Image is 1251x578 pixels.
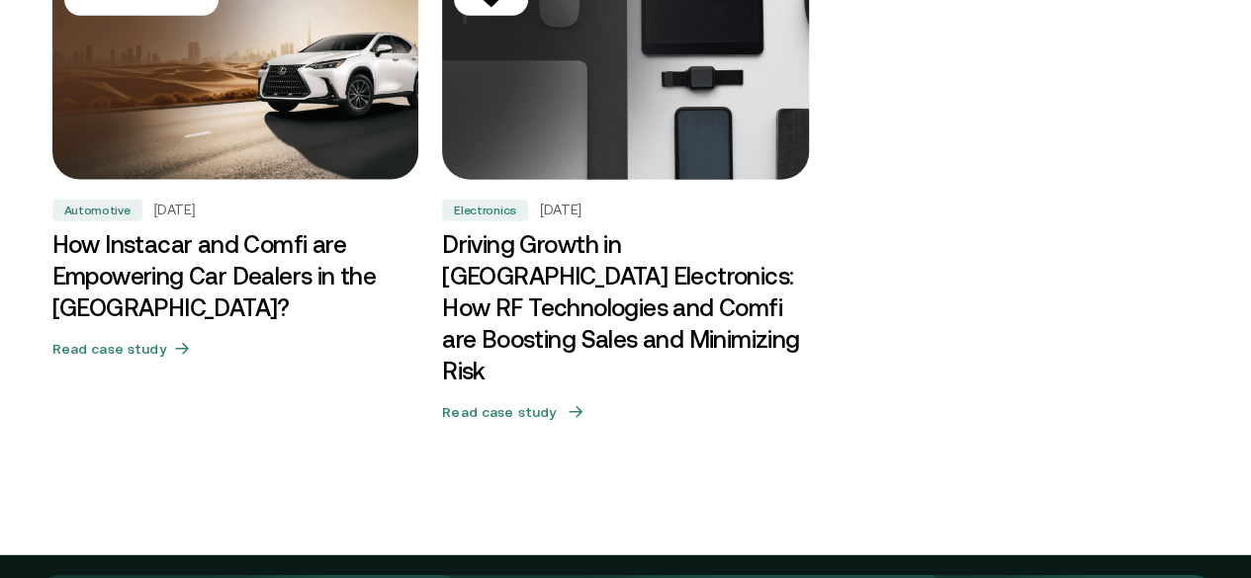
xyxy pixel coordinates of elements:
[154,202,196,219] h5: [DATE]
[442,229,809,387] h3: Driving Growth in [GEOGRAPHIC_DATA] Electronics: How RF Technologies and Comfi are Boosting Sales...
[52,229,419,324] h3: How Instacar and Comfi are Empowering Car Dealers in the [GEOGRAPHIC_DATA]?
[52,339,166,359] h5: Read case study
[442,200,528,221] div: Electronics
[442,395,809,429] button: Read case study
[52,332,419,366] button: Read case study
[540,202,581,219] h5: [DATE]
[442,402,556,422] h5: Read case study
[52,200,142,221] div: Automotive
